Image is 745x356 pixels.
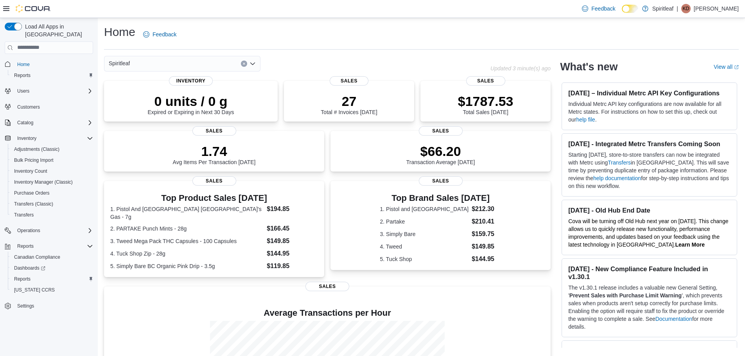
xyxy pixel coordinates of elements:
[11,210,93,220] span: Transfers
[17,104,40,110] span: Customers
[458,93,513,109] p: $1787.53
[568,206,731,214] h3: [DATE] - Old Hub End Date
[153,30,176,38] span: Feedback
[8,177,96,188] button: Inventory Manager (Classic)
[472,229,501,239] dd: $159.75
[714,64,739,70] a: View allExternal link
[11,274,34,284] a: Reports
[11,188,93,198] span: Purchase Orders
[14,212,34,218] span: Transfers
[14,265,45,271] span: Dashboards
[734,65,739,70] svg: External link
[17,227,40,234] span: Operations
[8,199,96,209] button: Transfers (Classic)
[330,76,369,86] span: Sales
[11,199,56,209] a: Transfers (Classic)
[14,86,32,96] button: Users
[11,263,93,273] span: Dashboards
[14,190,50,196] span: Purchase Orders
[14,201,53,207] span: Transfers (Classic)
[14,301,37,311] a: Settings
[140,27,180,42] a: Feedback
[267,261,318,271] dd: $119.85
[110,193,318,203] h3: Top Product Sales [DATE]
[14,157,54,163] span: Bulk Pricing Import
[568,151,731,190] p: Starting [DATE], store-to-store transfers can now be integrated with Metrc using in [GEOGRAPHIC_D...
[250,61,256,67] button: Open list of options
[11,263,48,273] a: Dashboards
[14,168,47,174] span: Inventory Count
[380,230,469,238] dt: 3. Simply Bare
[568,100,731,123] p: Individual Metrc API key configurations are now available for all Metrc states. For instructions ...
[17,120,33,126] span: Catalog
[11,71,34,80] a: Reports
[677,4,678,13] p: |
[11,145,63,154] a: Adjustments (Classic)
[22,23,93,38] span: Load All Apps in [GEOGRAPHIC_DATA]
[110,308,544,318] h4: Average Transactions per Hour
[14,118,36,127] button: Catalog
[568,265,731,281] h3: [DATE] - New Compliance Feature Included in v1.30.1
[458,93,513,115] div: Total Sales [DATE]
[14,276,31,282] span: Reports
[17,135,36,141] span: Inventory
[576,116,595,123] a: help file
[11,145,93,154] span: Adjustments (Classic)
[192,176,236,186] span: Sales
[110,262,264,270] dt: 5. Simply Bare BC Organic Pink Drip - 3.5g
[490,65,551,72] p: Updated 3 minute(s) ago
[192,126,236,136] span: Sales
[14,254,60,260] span: Canadian Compliance
[267,204,318,214] dd: $194.85
[11,166,93,176] span: Inventory Count
[8,209,96,220] button: Transfers
[16,5,51,13] img: Cova
[14,301,93,311] span: Settings
[17,88,29,94] span: Users
[267,236,318,246] dd: $149.85
[568,218,728,248] span: Cova will be turning off Old Hub next year on [DATE]. This change allows us to quickly release ne...
[8,274,96,284] button: Reports
[305,282,349,291] span: Sales
[11,177,93,187] span: Inventory Manager (Classic)
[14,287,55,293] span: [US_STATE] CCRS
[380,255,469,263] dt: 5. Tuck Shop
[608,159,631,166] a: Transfers
[104,24,135,40] h1: Home
[568,89,731,97] h3: [DATE] – Individual Metrc API Key Configurations
[169,76,213,86] span: Inventory
[17,303,34,309] span: Settings
[675,242,705,248] a: Learn More
[173,143,256,165] div: Avg Items Per Transaction [DATE]
[11,199,93,209] span: Transfers (Classic)
[11,274,93,284] span: Reports
[14,118,93,127] span: Catalog
[2,300,96,311] button: Settings
[419,126,463,136] span: Sales
[173,143,256,159] p: 1.74
[8,166,96,177] button: Inventory Count
[110,237,264,245] dt: 3. Tweed Mega Pack THC Capsules - 100 Capsules
[579,1,618,16] a: Feedback
[591,5,615,13] span: Feedback
[11,156,93,165] span: Bulk Pricing Import
[8,252,96,263] button: Canadian Compliance
[8,155,96,166] button: Bulk Pricing Import
[472,254,501,264] dd: $144.95
[267,249,318,258] dd: $144.95
[241,61,247,67] button: Clear input
[472,242,501,251] dd: $149.85
[406,143,475,159] p: $66.20
[110,205,264,221] dt: 1. Pistol And [GEOGRAPHIC_DATA] [GEOGRAPHIC_DATA]'s Gas - 7g
[11,177,76,187] a: Inventory Manager (Classic)
[683,4,689,13] span: KD
[11,156,57,165] a: Bulk Pricing Import
[2,59,96,70] button: Home
[14,72,31,79] span: Reports
[622,5,638,13] input: Dark Mode
[681,4,691,13] div: Kelsey D
[569,292,682,299] strong: Prevent Sales with Purchase Limit Warning
[11,210,37,220] a: Transfers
